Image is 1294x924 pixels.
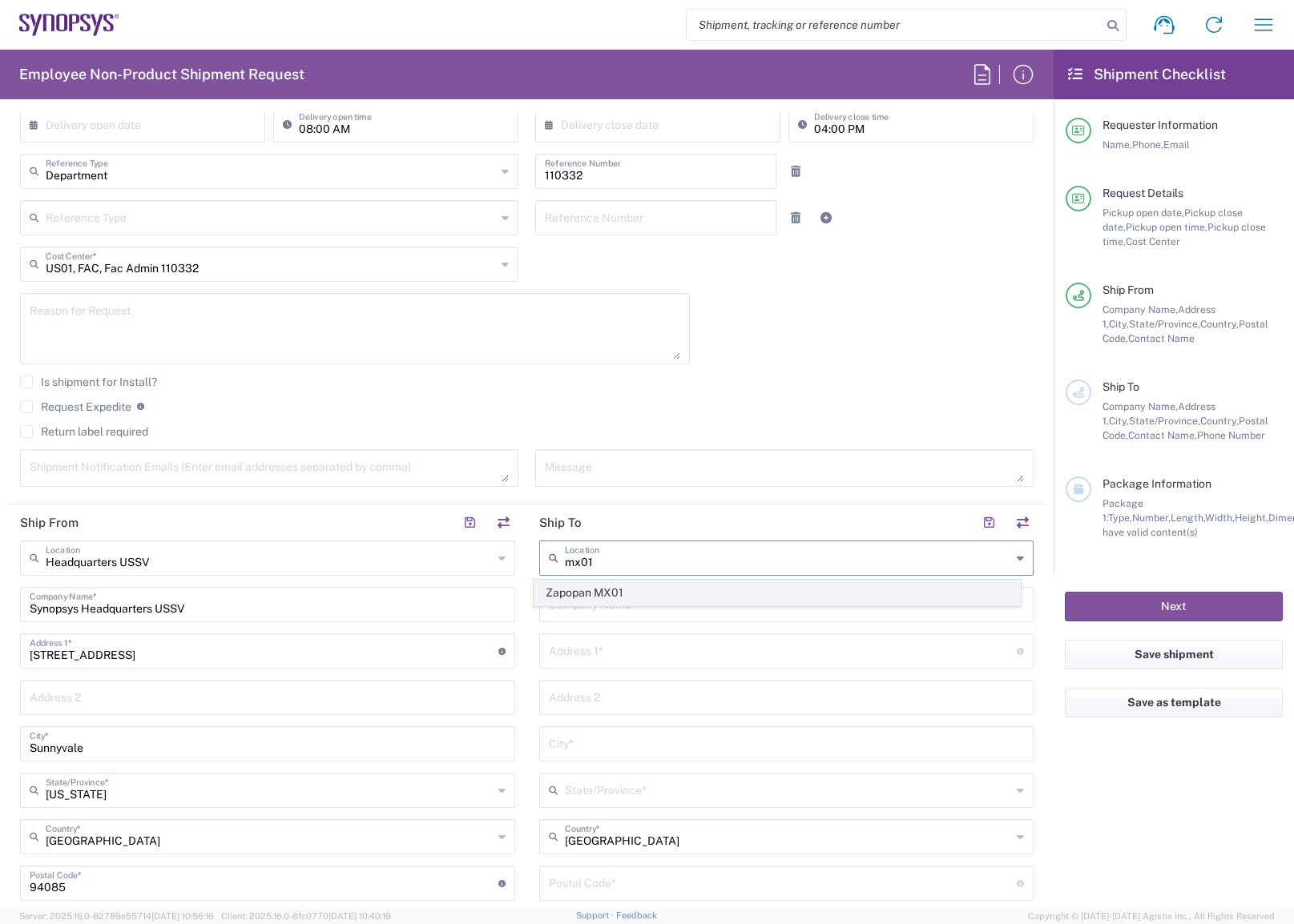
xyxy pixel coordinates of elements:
span: Copyright © [DATE]-[DATE] Agistix Inc., All Rights Reserved [1028,909,1275,923]
button: Save as template [1065,688,1283,717]
span: Length, [1171,512,1205,524]
a: Support [576,910,616,920]
span: Contact Name, [1128,429,1197,441]
span: Ship To [1103,380,1139,393]
span: Server: 2025.16.0-82789e55714 [19,911,214,921]
h2: Ship To [539,515,582,531]
span: Type, [1108,512,1132,524]
span: Requester Information [1103,119,1218,131]
span: Number, [1132,512,1171,524]
span: Pickup open date, [1103,207,1184,219]
span: State/Province, [1129,318,1200,330]
button: Save shipment [1065,640,1283,669]
span: Package Information [1103,477,1211,490]
span: Company Name, [1103,303,1178,315]
label: Return label required [20,425,148,438]
span: Country, [1200,318,1239,330]
span: City, [1109,415,1129,427]
span: Client: 2025.16.0-8fc0770 [221,911,391,921]
span: Phone, [1132,139,1163,151]
a: Remove Reference [784,207,807,229]
span: Request Details [1103,187,1183,199]
span: Phone Number [1197,429,1265,441]
span: Width, [1205,512,1235,524]
span: Height, [1235,512,1268,524]
a: Add Reference [815,207,837,229]
span: Country, [1200,415,1239,427]
span: Ship From [1103,283,1154,296]
span: Zapopan MX01 [534,581,1020,605]
span: City, [1109,318,1129,330]
a: Remove Reference [784,160,807,183]
span: State/Province, [1129,415,1200,427]
h2: Ship From [20,515,79,531]
span: Pickup open time, [1126,221,1207,233]
span: [DATE] 10:56:16 [151,911,214,921]
span: Name, [1103,139,1132,151]
span: Cost Center [1126,235,1180,247]
input: Shipment, tracking or reference number [687,10,1102,40]
label: Request Expedite [20,400,131,413]
label: Is shipment for Install? [20,376,157,388]
h2: Employee Non-Product Shipment Request [19,65,304,84]
button: Next [1065,592,1283,621]
h2: Shipment Checklist [1068,65,1226,84]
span: Company Name, [1103,400,1178,412]
span: [DATE] 10:40:19 [329,911,391,921]
a: Feedback [616,910,657,920]
span: Package 1: [1103,497,1143,524]
span: Email [1163,139,1190,151]
span: Contact Name [1128,332,1195,344]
